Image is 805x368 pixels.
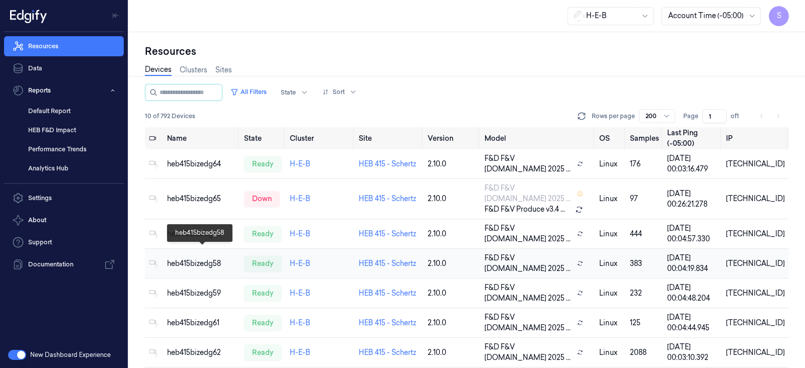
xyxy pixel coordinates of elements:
[626,127,663,149] th: Samples
[599,288,622,299] p: linux
[683,112,698,121] span: Page
[485,253,573,274] span: F&D F&V [DOMAIN_NAME] 2025 ...
[145,112,195,121] span: 10 of 792 Devices
[244,285,282,301] div: ready
[359,159,416,168] a: HEB 415 - Schertz
[244,315,282,331] div: ready
[726,347,785,358] div: [TECHNICAL_ID]
[359,318,416,327] a: HEB 415 - Schertz
[20,122,124,139] a: HEB F&D Impact
[485,153,573,174] span: F&D F&V [DOMAIN_NAME] 2025 ...
[667,312,718,333] div: [DATE] 00:04:44.945
[428,159,477,169] div: 2.10.0
[286,127,355,149] th: Cluster
[726,194,785,204] div: [TECHNICAL_ID]
[167,347,236,358] div: heb415bizedg62
[167,288,236,299] div: heb415bizedg59
[599,194,622,204] p: linux
[667,153,718,174] div: [DATE] 00:03:16.479
[667,253,718,274] div: [DATE] 00:04:19.834
[4,232,124,252] a: Support
[667,283,718,304] div: [DATE] 00:04:48.204
[630,194,659,204] div: 97
[145,44,789,58] div: Resources
[290,229,310,238] a: H-E-B
[667,189,718,210] div: [DATE] 00:26:21.278
[20,141,124,158] a: Performance Trends
[167,194,236,204] div: heb415bizedg65
[359,259,416,268] a: HEB 415 - Schertz
[630,288,659,299] div: 232
[485,223,573,244] span: F&D F&V [DOMAIN_NAME] 2025 ...
[485,283,573,304] span: F&D F&V [DOMAIN_NAME] 2025 ...
[485,204,565,215] span: F&D F&V Produce v3.4 ...
[244,255,282,271] div: ready
[726,288,785,299] div: [TECHNICAL_ID]
[428,288,477,299] div: 2.10.0
[599,159,622,169] p: linux
[428,258,477,269] div: 2.10.0
[428,318,477,328] div: 2.10.0
[180,65,207,75] a: Clusters
[359,348,416,357] a: HEB 415 - Schertz
[630,159,659,169] div: 176
[290,194,310,203] a: H-E-B
[480,127,595,149] th: Model
[755,109,785,123] nav: pagination
[630,347,659,358] div: 2088
[359,229,416,238] a: HEB 415 - Schertz
[290,348,310,357] a: H-E-B
[240,127,286,149] th: State
[4,58,124,78] a: Data
[226,84,271,100] button: All Filters
[667,342,718,363] div: [DATE] 00:03:10.392
[630,318,659,328] div: 125
[359,194,416,203] a: HEB 415 - Schertz
[244,226,282,242] div: ready
[290,318,310,327] a: H-E-B
[726,159,785,169] div: [TECHNICAL_ID]
[167,318,236,328] div: heb415bizedg61
[485,312,573,333] span: F&D F&V [DOMAIN_NAME] 2025 ...
[4,36,124,56] a: Resources
[290,259,310,268] a: H-E-B
[20,160,124,177] a: Analytics Hub
[244,344,282,360] div: ready
[485,183,573,204] span: F&D F&V [DOMAIN_NAME] 2025 ...
[424,127,481,149] th: Version
[167,258,236,269] div: heb415bizedg58
[145,64,172,76] a: Devices
[726,258,785,269] div: [TECHNICAL_ID]
[630,229,659,239] div: 444
[20,103,124,120] a: Default Report
[215,65,232,75] a: Sites
[163,127,240,149] th: Name
[599,318,622,328] p: linux
[726,229,785,239] div: [TECHNICAL_ID]
[428,347,477,358] div: 2.10.0
[599,229,622,239] p: linux
[167,229,236,239] div: heb415bizedg60
[428,194,477,204] div: 2.10.0
[244,191,280,207] div: down
[485,342,573,363] span: F&D F&V [DOMAIN_NAME] 2025 ...
[667,223,718,244] div: [DATE] 00:04:57.330
[167,159,236,169] div: heb415bizedg64
[108,8,124,24] button: Toggle Navigation
[599,258,622,269] p: linux
[290,159,310,168] a: H-E-B
[663,127,722,149] th: Last Ping (-05:00)
[355,127,424,149] th: Site
[4,188,124,208] a: Settings
[722,127,789,149] th: IP
[428,229,477,239] div: 2.10.0
[726,318,785,328] div: [TECHNICAL_ID]
[4,210,124,230] button: About
[592,112,635,121] p: Rows per page
[599,347,622,358] p: linux
[769,6,789,26] button: S
[359,289,416,298] a: HEB 415 - Schertz
[4,254,124,274] a: Documentation
[630,258,659,269] div: 383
